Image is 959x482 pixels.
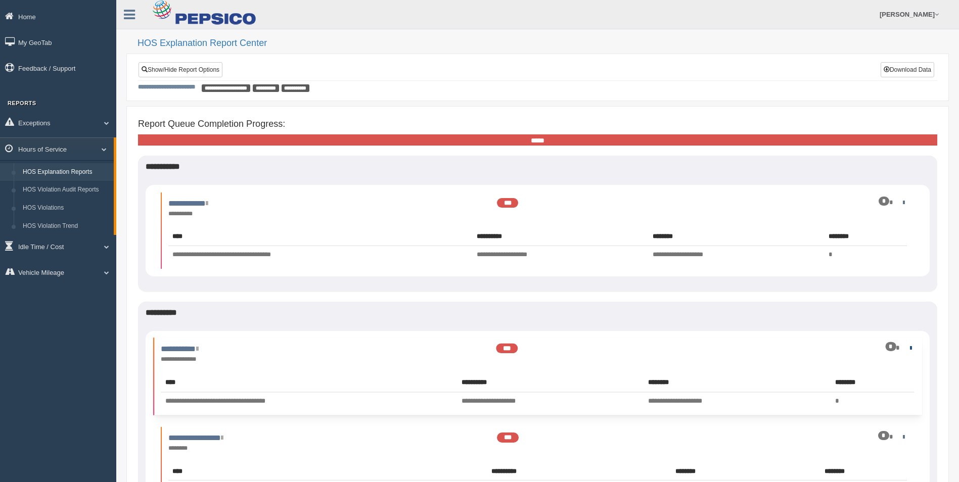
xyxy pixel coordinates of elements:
[881,62,934,77] button: Download Data
[161,192,915,268] li: Expand
[153,338,922,415] li: Expand
[138,38,949,49] h2: HOS Explanation Report Center
[18,163,114,181] a: HOS Explanation Reports
[18,217,114,235] a: HOS Violation Trend
[18,181,114,199] a: HOS Violation Audit Reports
[139,62,222,77] a: Show/Hide Report Options
[18,199,114,217] a: HOS Violations
[138,119,937,129] h4: Report Queue Completion Progress:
